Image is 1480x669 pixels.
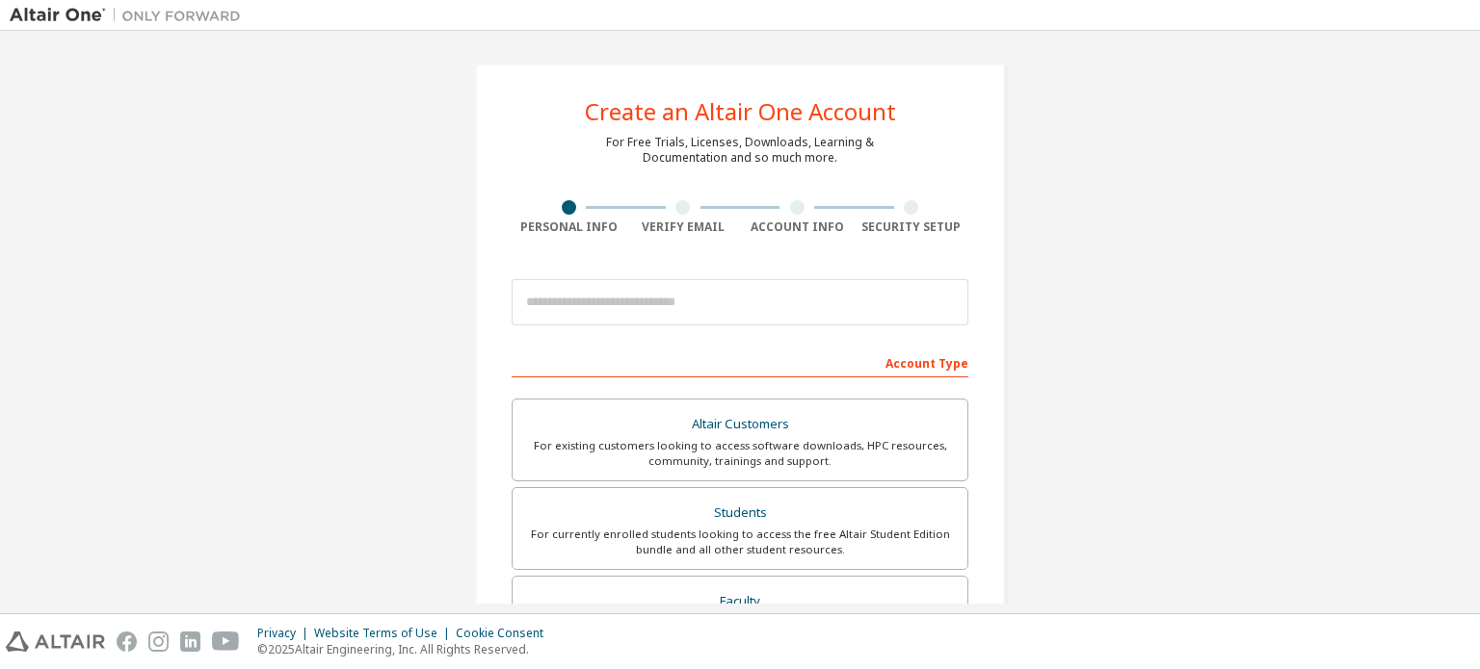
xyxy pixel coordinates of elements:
img: instagram.svg [148,631,169,652]
div: Verify Email [626,219,741,235]
div: For existing customers looking to access software downloads, HPC resources, community, trainings ... [524,438,956,469]
p: © 2025 Altair Engineering, Inc. All Rights Reserved. [257,641,555,657]
div: Faculty [524,588,956,615]
div: Privacy [257,626,314,641]
div: Security Setup [855,219,969,235]
div: Altair Customers [524,411,956,438]
div: Account Type [512,347,968,377]
div: Cookie Consent [456,626,555,641]
div: Website Terms of Use [314,626,456,641]
div: Account Info [740,219,855,235]
img: altair_logo.svg [6,631,105,652]
img: youtube.svg [212,631,240,652]
div: For Free Trials, Licenses, Downloads, Learning & Documentation and so much more. [606,135,874,166]
div: Create an Altair One Account [585,100,896,123]
img: Altair One [10,6,251,25]
div: For currently enrolled students looking to access the free Altair Student Edition bundle and all ... [524,527,956,557]
div: Personal Info [512,219,626,235]
img: linkedin.svg [180,631,200,652]
div: Students [524,500,956,527]
img: facebook.svg [117,631,137,652]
